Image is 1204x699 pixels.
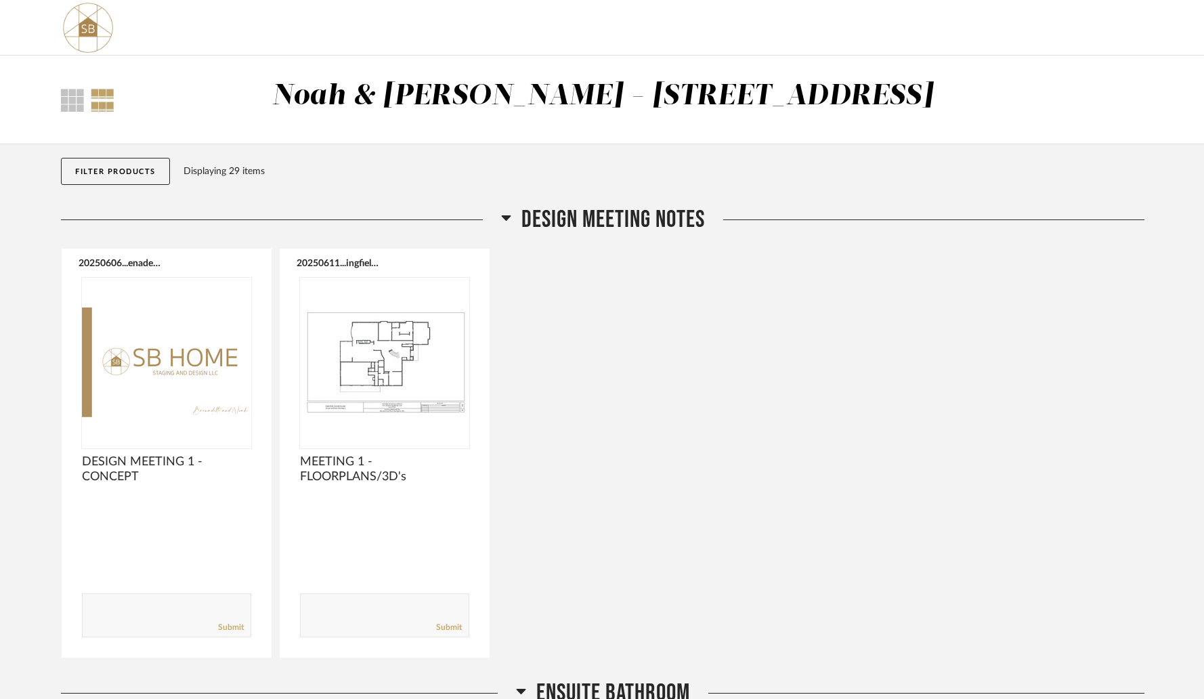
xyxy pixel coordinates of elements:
button: 20250611...ingfield.pdf [297,257,381,268]
div: Displaying 29 items [184,164,1138,179]
span: MEETING 1 - FLOORPLANS/3D's [300,454,469,484]
button: 20250606...enadette.pdf [79,257,163,268]
span: DESIGN MEETING NOTES [521,205,705,234]
div: Noah & [PERSON_NAME] - [STREET_ADDRESS] [272,82,933,110]
span: DESIGN MEETING 1 - CONCEPT [82,454,251,484]
a: Submit [218,622,244,633]
a: Submit [436,622,462,633]
img: undefined [300,278,469,447]
img: undefined [82,278,251,447]
button: Filter Products [61,158,170,185]
img: 02324877-c6fa-4261-b847-82fa1115e5a4.png [61,1,115,55]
